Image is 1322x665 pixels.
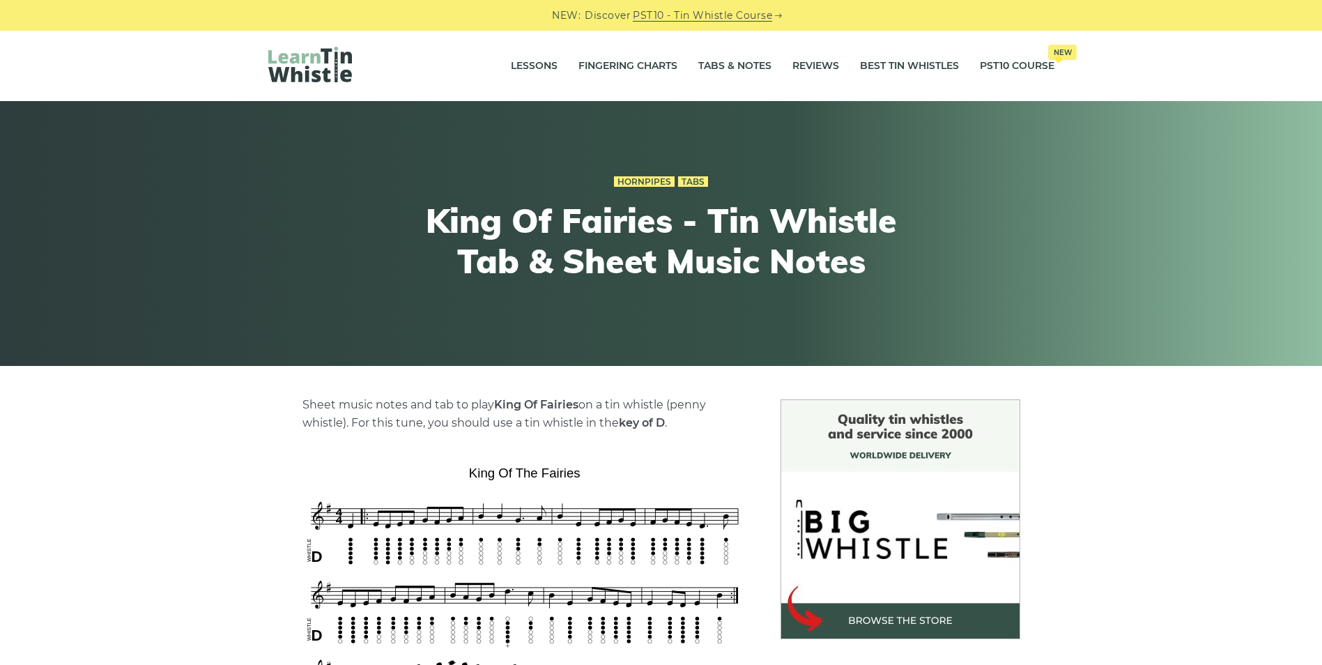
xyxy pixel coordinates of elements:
[511,49,558,84] a: Lessons
[781,399,1020,639] img: BigWhistle Tin Whistle Store
[494,398,578,411] strong: King Of Fairies
[614,176,675,188] a: Hornpipes
[302,396,747,432] p: Sheet music notes and tab to play on a tin whistle (penny whistle). For this tune, you should use...
[698,49,771,84] a: Tabs & Notes
[268,47,352,82] img: LearnTinWhistle.com
[792,49,839,84] a: Reviews
[405,201,918,281] h1: King Of Fairies - Tin Whistle Tab & Sheet Music Notes
[980,49,1054,84] a: PST10 CourseNew
[1048,45,1077,60] span: New
[860,49,959,84] a: Best Tin Whistles
[619,416,665,429] strong: key of D
[578,49,677,84] a: Fingering Charts
[678,176,708,188] a: Tabs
